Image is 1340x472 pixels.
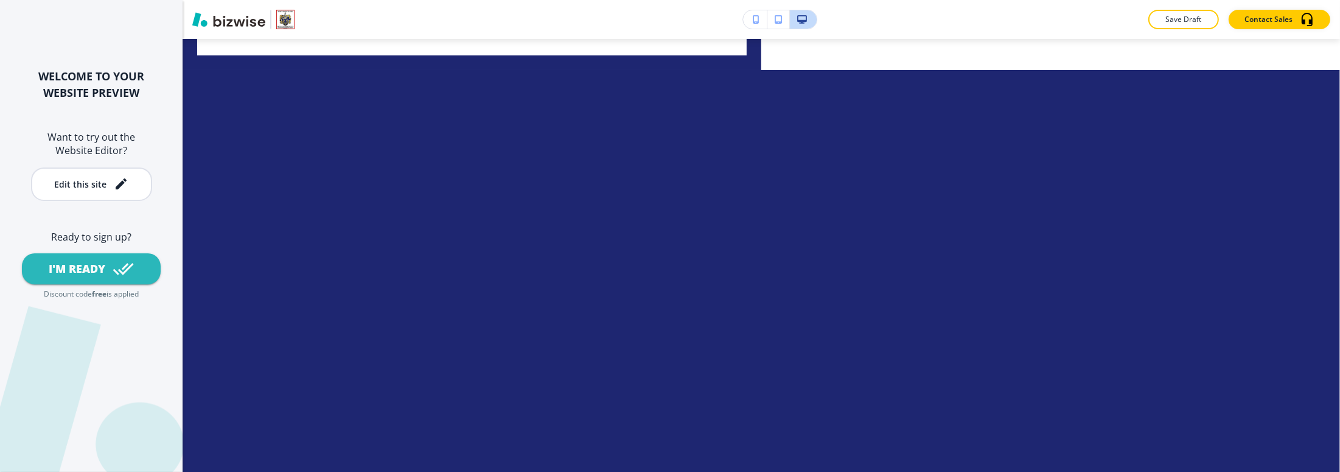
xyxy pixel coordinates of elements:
h2: WELCOME TO YOUR WEBSITE PREVIEW [19,68,163,101]
p: free [92,289,106,300]
h6: Ready to sign up? [19,230,163,244]
p: is applied [106,289,139,300]
p: Discount code [44,289,92,300]
div: Edit this site [54,180,106,189]
h6: Want to try out the Website Editor? [19,130,163,158]
button: Edit this site [31,167,152,201]
button: Contact Sales [1229,10,1330,29]
button: I'M READY [22,253,161,284]
div: I'M READY [49,261,105,277]
button: Save Draft [1148,10,1219,29]
img: Your Logo [276,10,295,29]
p: Save Draft [1164,14,1203,25]
img: Bizwise Logo [192,12,265,27]
p: Contact Sales [1244,14,1293,25]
